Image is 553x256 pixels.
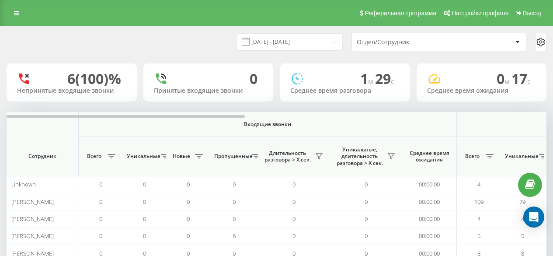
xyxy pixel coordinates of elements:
[368,77,375,86] span: м
[143,215,146,223] span: 0
[505,153,536,160] span: Уникальные
[477,180,480,188] span: 4
[233,180,236,188] span: 0
[99,215,102,223] span: 0
[474,198,483,206] span: 109
[523,207,544,228] div: Open Intercom Messenger
[187,198,190,206] span: 0
[187,215,190,223] span: 0
[521,232,524,240] span: 5
[67,70,121,87] div: 6 (100)%
[292,215,296,223] span: 0
[214,153,250,160] span: Пропущенные
[402,210,457,228] td: 00:00:00
[99,232,102,240] span: 0
[292,232,296,240] span: 0
[233,215,236,223] span: 0
[83,153,105,160] span: Всего
[233,232,236,240] span: 6
[365,198,368,206] span: 0
[233,198,236,206] span: 0
[187,180,190,188] span: 0
[290,87,400,95] div: Среднее время разговора
[504,77,511,86] span: м
[511,69,531,88] span: 17
[391,77,394,86] span: c
[187,232,190,240] span: 0
[521,215,524,223] span: 4
[461,153,483,160] span: Всего
[14,153,71,160] span: Сотрудник
[497,69,511,88] span: 0
[143,232,146,240] span: 0
[365,180,368,188] span: 0
[292,198,296,206] span: 0
[17,87,126,95] div: Непринятые входящие звонки
[402,228,457,245] td: 00:00:00
[334,146,385,167] span: Уникальные, длительность разговора > Х сек.
[477,215,480,223] span: 4
[262,150,313,163] span: Длительность разговора > Х сек.
[11,232,54,240] span: [PERSON_NAME]
[527,77,531,86] span: c
[99,198,102,206] span: 0
[360,69,375,88] span: 1
[143,198,146,206] span: 0
[99,180,102,188] span: 0
[365,232,368,240] span: 0
[402,176,457,193] td: 00:00:00
[375,69,394,88] span: 29
[101,121,434,128] span: Входящие звонки
[523,10,541,17] span: Выход
[250,70,257,87] div: 0
[365,215,368,223] span: 0
[170,153,192,160] span: Новые
[365,10,436,17] span: Реферальная программа
[477,232,480,240] span: 5
[11,180,36,188] span: Unknown
[154,87,263,95] div: Принятые входящие звонки
[127,153,158,160] span: Уникальные
[519,198,525,206] span: 79
[452,10,508,17] span: Настройки профиля
[402,193,457,210] td: 00:00:00
[11,198,54,206] span: [PERSON_NAME]
[357,39,461,46] div: Отдел/Сотрудник
[427,87,536,95] div: Среднее время ожидания
[409,150,450,163] span: Среднее время ожидания
[292,180,296,188] span: 0
[11,215,54,223] span: [PERSON_NAME]
[143,180,146,188] span: 0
